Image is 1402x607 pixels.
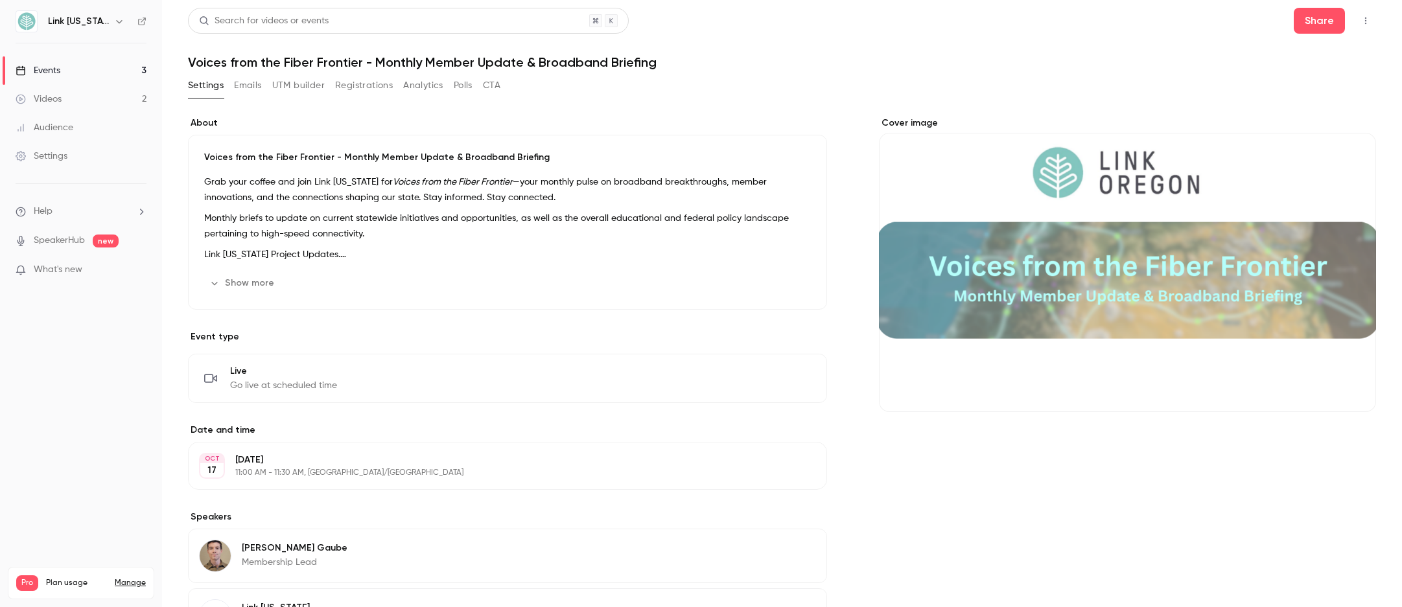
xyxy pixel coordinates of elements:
section: Cover image [879,117,1376,412]
button: CTA [483,75,500,96]
span: Live [230,365,337,378]
div: Audience [16,121,73,134]
label: About [188,117,827,130]
div: Events [16,64,60,77]
span: new [93,235,119,247]
p: Membership Lead [242,556,347,569]
span: Plan usage [46,578,107,588]
p: 17 [207,464,216,477]
p: Grab your coffee and join Link [US_STATE] for —your monthly pulse on broadband breakthroughs, mem... [204,174,811,205]
button: Registrations [335,75,393,96]
h6: Link [US_STATE] [48,15,109,28]
button: Show more [204,273,282,293]
span: Pro [16,575,38,591]
span: Go live at scheduled time [230,379,337,392]
button: Share [1294,8,1345,34]
div: Jerry Gaube[PERSON_NAME] GaubeMembership Lead [188,529,827,583]
p: [DATE] [235,453,758,466]
div: Videos [16,93,62,106]
button: Analytics [403,75,443,96]
span: What's new [34,263,82,277]
p: Monthly briefs to update on current statewide initiatives and opportunities, as well as the overa... [204,211,811,242]
h1: Voices from the Fiber Frontier - Monthly Member Update & Broadband Briefing [188,54,1376,70]
label: Date and time [188,424,827,437]
button: Settings [188,75,224,96]
p: Voices from the Fiber Frontier - Monthly Member Update & Broadband Briefing [204,151,811,164]
div: Search for videos or events [199,14,329,28]
p: Event type [188,330,827,343]
button: UTM builder [272,75,325,96]
label: Speakers [188,510,827,523]
div: Settings [16,150,67,163]
p: 11:00 AM - 11:30 AM, [GEOGRAPHIC_DATA]/[GEOGRAPHIC_DATA] [235,468,758,478]
p: Link [US_STATE] Project Updates. [204,247,811,262]
button: Emails [234,75,261,96]
a: Manage [115,578,146,588]
a: SpeakerHub [34,234,85,247]
p: [PERSON_NAME] Gaube [242,542,347,555]
div: OCT [200,454,224,463]
em: Voices from the Fiber Frontier [393,178,513,187]
span: Help [34,205,53,218]
img: Jerry Gaube [200,540,231,571]
iframe: Noticeable Trigger [131,264,146,276]
img: Link Oregon [16,11,37,32]
label: Cover image [879,117,1376,130]
button: Polls [454,75,473,96]
li: help-dropdown-opener [16,205,146,218]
